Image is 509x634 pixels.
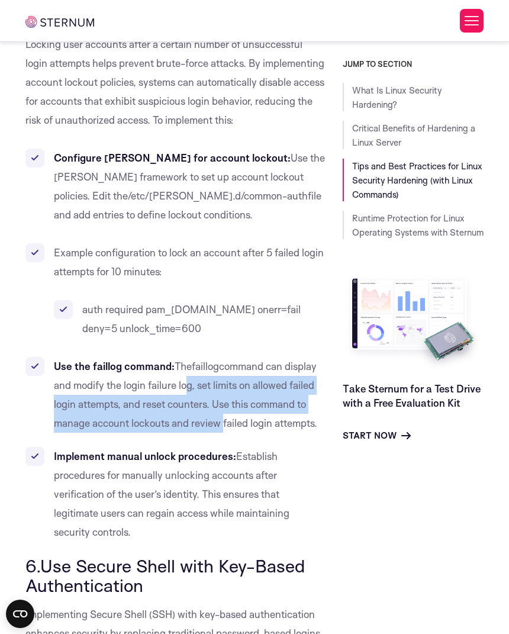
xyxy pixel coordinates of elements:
a: Take Sternum for a Test Drive with a Free Evaluation Kit [343,382,481,409]
a: Tips and Best Practices for Linux Security Hardening (with Linux Commands) [352,160,482,200]
span: command can display and modify the login failure log, set limits on allowed failed login attempts... [54,360,317,429]
button: Open CMP widget [6,600,34,628]
span: 6.Use Secure Shell with Key-Based Authentication [25,555,305,597]
img: sternum iot [25,16,94,27]
a: Start Now [343,429,411,443]
b: Use the faillog command: [54,360,175,372]
span: auth required pam_[DOMAIN_NAME] onerr=fail deny=5 unlock_time=600 [82,303,301,334]
h3: JUMP TO SECTION [343,59,484,69]
span: Locking user accounts after a certain number of unsuccessful login attempts helps prevent brute-f... [25,38,324,126]
a: Runtime Protection for Linux Operating Systems with Sternum [352,213,484,238]
a: What Is Linux Security Hardening? [352,85,442,110]
span: /etc/[PERSON_NAME].d/common-auth [128,189,308,202]
img: Take Sternum for a Test Drive with a Free Evaluation Kit [343,272,484,372]
span: Establish procedures for manually unlocking accounts after verification of the user’s identity. T... [54,450,289,538]
button: Toggle Menu [460,9,484,33]
span: faillog [192,360,219,372]
b: Implement manual unlock procedures: [54,450,236,462]
span: Example configuration to lock an account after 5 failed login attempts for 10 minutes: [54,246,324,278]
span: Use the [PERSON_NAME] framework to set up account lockout policies. Edit the [54,152,325,202]
span: The [175,360,192,372]
b: Configure [PERSON_NAME] for account lockout: [54,152,291,164]
span: file and add entries to define lockout conditions. [54,189,321,221]
a: Critical Benefits of Hardening a Linux Server [352,123,475,148]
